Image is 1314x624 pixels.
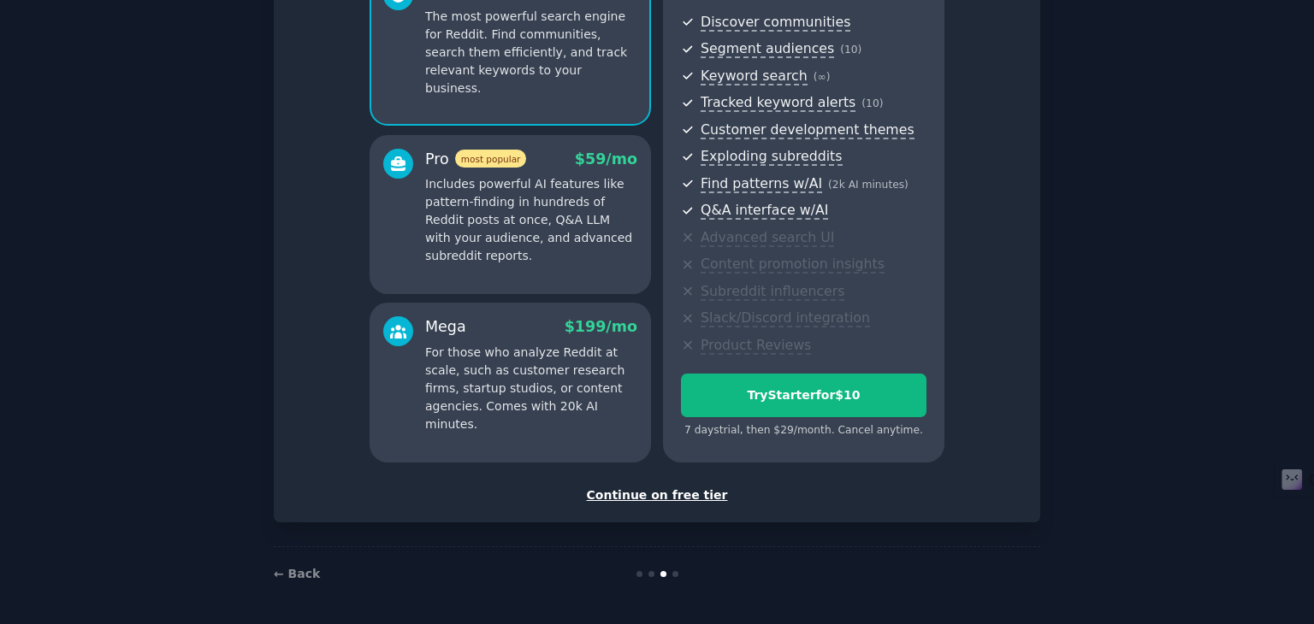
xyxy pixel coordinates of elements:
[274,567,320,580] a: ← Back
[425,316,466,338] div: Mega
[701,202,828,220] span: Q&A interface w/AI
[701,283,844,301] span: Subreddit influencers
[425,175,637,265] p: Includes powerful AI features like pattern-finding in hundreds of Reddit posts at once, Q&A LLM w...
[425,8,637,97] p: The most powerful search engine for Reddit. Find communities, search them efficiently, and track ...
[425,149,526,170] div: Pro
[701,40,834,58] span: Segment audiences
[425,344,637,433] p: For those who analyze Reddit at scale, such as customer research firms, startup studios, or conte...
[292,486,1022,504] div: Continue on free tier
[701,148,842,166] span: Exploding subreddits
[701,309,870,327] span: Slack/Discord integration
[840,44,861,56] span: ( 10 )
[701,256,885,274] span: Content promotion insights
[701,14,850,32] span: Discover communities
[701,337,811,355] span: Product Reviews
[701,175,822,193] span: Find patterns w/AI
[701,229,834,247] span: Advanced search UI
[575,150,637,168] span: $ 59 /mo
[682,386,926,404] div: Try Starter for $10
[701,121,914,139] span: Customer development themes
[828,179,909,191] span: ( 2k AI minutes )
[455,150,527,168] span: most popular
[861,97,883,109] span: ( 10 )
[701,94,855,112] span: Tracked keyword alerts
[681,423,926,439] div: 7 days trial, then $ 29 /month . Cancel anytime.
[681,374,926,417] button: TryStarterfor$10
[814,71,831,83] span: ( ∞ )
[701,68,808,85] span: Keyword search
[565,318,637,335] span: $ 199 /mo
